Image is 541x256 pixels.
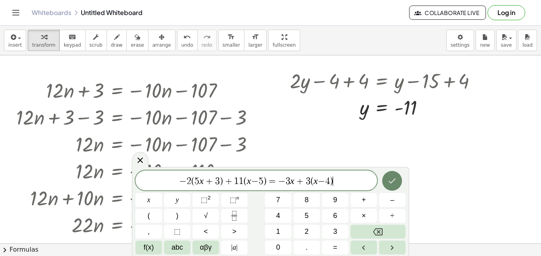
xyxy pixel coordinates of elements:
span: 5 [194,176,199,186]
span: a [231,242,238,253]
button: 3 [322,225,349,239]
span: 9 [333,195,337,205]
span: × [362,210,366,221]
var: x [290,176,295,186]
i: redo [203,32,211,42]
var: x [247,176,251,186]
span: 1 [234,176,239,186]
span: x [147,195,150,205]
button: Backspace [351,225,406,239]
button: erase [126,30,148,51]
span: ) [330,176,333,186]
span: insert [8,42,22,48]
span: ÷ [391,210,394,221]
button: 8 [293,193,320,207]
span: erase [131,42,144,48]
i: undo [183,32,191,42]
button: Right arrow [379,241,406,254]
button: redoredo [197,30,217,51]
span: ) [220,176,223,186]
i: keyboard [69,32,76,42]
span: 6 [333,210,337,221]
i: format_size [251,32,259,42]
span: , [148,226,150,237]
button: format_sizesmaller [218,30,244,51]
button: Fraction [221,209,248,223]
a: Whiteboards [32,9,71,17]
span: + [204,176,215,186]
button: Greater than [221,225,248,239]
span: draw [111,42,123,48]
button: new [476,30,495,51]
span: y [176,195,179,205]
button: 2 [293,225,320,239]
span: 4 [325,176,330,186]
button: Placeholder [164,225,190,239]
span: – [390,195,394,205]
span: abc [171,242,183,253]
span: ⬚ [230,196,236,204]
button: 1 [265,225,291,239]
button: Toggle navigation [10,6,22,19]
span: f(x) [144,242,154,253]
span: | [231,243,233,251]
span: ) [263,176,267,186]
i: format_size [227,32,235,42]
span: . [306,242,308,253]
button: y [164,193,190,207]
span: | [236,243,238,251]
span: = [333,242,337,253]
button: 9 [322,193,349,207]
button: settings [446,30,474,51]
button: Alphabet [164,241,190,254]
button: save [496,30,516,51]
span: smaller [223,42,240,48]
span: redo [202,42,212,48]
button: 0 [265,241,291,254]
span: 3 [306,176,311,186]
button: keyboardkeypad [59,30,86,51]
button: Divide [379,209,406,223]
span: − [318,176,325,186]
span: αβγ [200,242,212,253]
span: 7 [276,195,280,205]
span: arrange [152,42,171,48]
var: x [199,176,204,186]
sup: n [236,195,239,201]
span: 3 [215,176,220,186]
button: 7 [265,193,291,207]
span: ) [176,210,179,221]
span: 0 [276,242,280,253]
button: Greek alphabet [192,241,219,254]
span: + [362,195,366,205]
span: 1 [276,226,280,237]
button: draw [107,30,127,51]
span: < [204,226,208,237]
button: . [293,241,320,254]
span: 1 [239,176,244,186]
button: x [135,193,162,207]
button: ) [164,209,190,223]
span: > [232,226,236,237]
button: arrange [148,30,175,51]
button: undoundo [177,30,198,51]
button: scrub [85,30,107,51]
span: ( [148,210,150,221]
span: 3 [286,176,290,186]
span: √ [204,210,208,221]
button: , [135,225,162,239]
button: 5 [293,209,320,223]
span: 5 [259,176,263,186]
span: Collaborate Live [416,9,479,16]
button: ( [135,209,162,223]
span: 2 [305,226,309,237]
button: Superscript [221,193,248,207]
var: x [314,176,318,186]
button: Left arrow [351,241,377,254]
span: − [278,176,286,186]
button: Plus [351,193,377,207]
button: 6 [322,209,349,223]
span: ( [191,176,194,186]
button: insert [4,30,26,51]
span: 3 [333,226,337,237]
